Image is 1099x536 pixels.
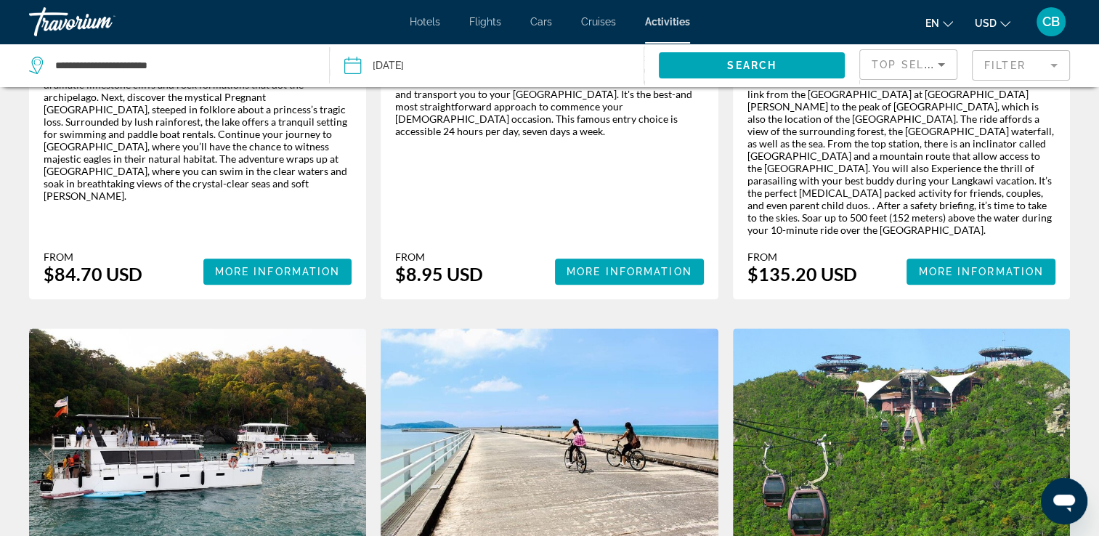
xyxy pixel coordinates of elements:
span: en [925,17,939,29]
button: User Menu [1032,7,1070,37]
span: Search [727,60,776,71]
div: From [747,251,857,263]
a: Activities [645,16,690,28]
div: $135.20 USD [747,263,857,285]
span: Top Sellers [872,59,954,70]
div: $8.95 USD [395,263,483,285]
div: Our company have been the leading tour operator in its class and service ahead of the others in [... [747,26,1055,236]
button: Change language [925,12,953,33]
button: Search [659,52,845,78]
button: More Information [555,259,704,285]
span: More Information [918,266,1044,277]
div: From [44,251,142,263]
span: More Information [567,266,692,277]
div: Embark on an exhilarating Jet Ski adventure that takes you through the scenic Mangrove River, pas... [44,4,352,202]
a: Flights [469,16,501,28]
mat-select: Sort by [872,56,945,73]
a: Hotels [410,16,440,28]
button: Date: Jan 9, 2026 [344,44,644,87]
button: Change currency [975,12,1010,33]
button: More Information [203,259,352,285]
button: More Information [907,259,1055,285]
span: CB [1042,15,1060,29]
a: Cars [530,16,552,28]
a: Cruises [581,16,616,28]
iframe: Button to launch messaging window [1041,478,1087,524]
div: From [395,251,483,263]
button: Filter [972,49,1070,81]
span: USD [975,17,997,29]
span: More Information [215,266,341,277]
a: Travorium [29,3,174,41]
div: $84.70 USD [44,263,142,285]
